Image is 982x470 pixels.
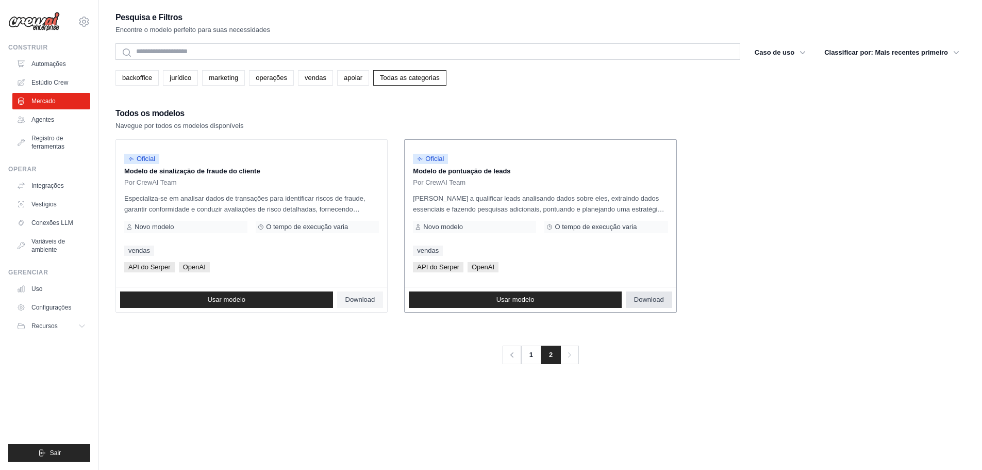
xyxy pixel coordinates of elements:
font: Novo modelo [135,223,174,231]
font: Configurações [31,304,71,311]
font: Especializa-se em analisar dados de transações para identificar riscos de fraude, garantir confor... [124,195,365,224]
font: Caso de uso [755,48,794,56]
a: apoiar [337,70,369,86]
a: Estúdio Crew [12,74,90,91]
a: Usar modelo [120,291,333,308]
font: marketing [209,74,238,82]
font: 2 [549,351,553,359]
a: Automações [12,56,90,72]
font: Classificar por: Mais recentes primeiro [824,48,948,56]
font: API do Serper [417,263,459,271]
font: Usar modelo [207,296,245,303]
font: Uso [31,285,42,293]
font: Navegue por todos os modelos disponíveis [115,122,244,129]
font: Automações [31,60,66,68]
font: 1 [529,351,533,359]
font: Oficial [137,155,155,163]
a: Configurações [12,299,90,316]
a: vendas [124,246,154,256]
a: Conexões LLM [12,215,90,231]
font: O tempo de execução varia [266,223,348,231]
a: Integrações [12,177,90,194]
font: vendas [128,247,150,254]
a: backoffice [115,70,159,86]
a: Download [626,291,672,308]
font: Variáveis de ambiente [31,238,65,253]
a: 1 [521,346,541,364]
a: Todas as categorias [373,70,446,86]
font: OpenAI [183,263,206,271]
a: marketing [202,70,245,86]
font: Pesquisa e Filtros [115,13,182,22]
a: vendas [298,70,333,86]
a: Agentes [12,111,90,128]
font: vendas [417,247,439,254]
font: [PERSON_NAME] a qualificar leads analisando dados sobre eles, extraindo dados essenciais e fazend... [413,195,664,224]
font: Conexões LLM [31,219,73,226]
font: Mercado [31,98,56,105]
a: vendas [413,246,443,256]
font: Modelo de sinalização de fraude do cliente [124,167,260,175]
font: Sair [50,449,61,457]
font: Construir [8,44,48,51]
button: Caso de uso [748,43,812,62]
font: apoiar [344,74,362,82]
img: Logotipo [8,12,60,31]
a: jurídico [163,70,198,86]
a: Download [337,291,384,308]
font: Download [634,296,664,303]
font: Operar [8,166,37,173]
font: Encontre o modelo perfeito para suas necessidades [115,26,270,34]
a: Uso [12,281,90,297]
button: Sair [8,444,90,462]
font: jurídico [170,74,191,82]
a: Vestígios [12,196,90,213]
font: Oficial [425,155,444,163]
font: OpenAI [472,263,494,271]
font: Recursos [31,322,58,330]
font: Vestígios [31,201,57,208]
font: Integrações [31,182,64,189]
font: Novo modelo [423,223,463,231]
a: Usar modelo [409,291,622,308]
button: Recursos [12,318,90,334]
a: operações [249,70,294,86]
font: Usar modelo [496,296,535,303]
a: Variáveis de ambiente [12,233,90,258]
font: vendas [305,74,326,82]
font: Todas as categorias [380,74,440,82]
button: Classificar por: Mais recentes primeiro [818,43,966,62]
font: Download [345,296,375,303]
font: Todos os modelos [115,109,185,118]
font: Registro de ferramentas [31,135,64,150]
font: O tempo de execução varia [555,223,637,231]
a: Mercado [12,93,90,109]
font: Por CrewAI Team [124,179,177,186]
font: Modelo de pontuação de leads [413,167,510,175]
font: Agentes [31,116,54,123]
font: operações [256,74,287,82]
font: Por CrewAI Team [413,179,465,186]
font: Estúdio Crew [31,79,68,86]
font: API do Serper [128,263,171,271]
a: Registro de ferramentas [12,130,90,155]
font: backoffice [122,74,152,82]
font: Gerenciar [8,269,48,276]
nav: Paginação [502,346,579,364]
